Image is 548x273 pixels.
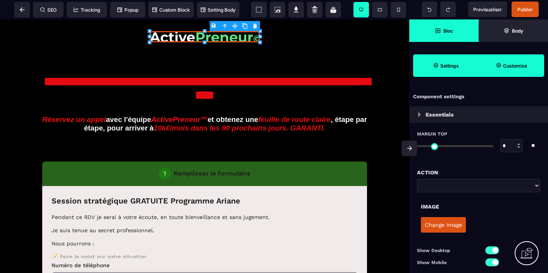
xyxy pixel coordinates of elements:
[258,96,331,104] i: feuille de route claire
[17,128,33,141] div: France: + 33
[36,94,373,115] h3: avec l'équipe et obtenez une , étape par étape, pour arriver à
[417,259,479,266] p: Show Mobile
[503,63,527,69] strong: Customize
[421,217,466,233] button: Change Image
[74,7,100,13] span: Tracking
[138,23,214,32] p: Remplissez le formulaire
[16,235,322,244] p: Sélectionnez une date et une heure
[413,54,479,77] span: Settings
[16,116,74,122] span: Numéro de téléphone
[473,7,502,12] span: Previsualiser
[151,96,208,104] i: ActivePreneur™
[16,150,36,156] span: Prénom
[154,104,326,113] i: 10k€/mois dans les 90 prochains jours. GARANTI.
[479,54,544,77] span: Open Style Manager
[440,63,459,69] strong: Settings
[201,7,236,13] span: Setting Body
[251,2,267,17] span: View components
[270,2,285,17] span: Screenshot
[16,94,319,101] p: Nous pourrons :
[426,110,454,119] p: Essentials
[409,19,479,42] span: Open Blocks
[417,247,479,254] p: Show Desktop
[16,67,319,75] p: Pendant ce RDV je serai à votre écoute, en toute bienveillance et sans jugement.
[468,2,507,17] span: Preview
[517,7,533,12] span: Publier
[128,24,130,31] div: 1
[479,19,548,42] span: Open Layer Manager
[512,28,523,34] strong: Body
[150,12,260,23] img: 7b87ecaa6c95394209cf9458865daa2d_ActivePreneur%C2%A9.png
[126,182,177,188] a: Conditions générales
[172,150,212,156] span: Nom de famille
[409,89,548,104] div: Component settings
[16,49,204,60] p: Session stratégique GRATUITE Programme Ariane
[417,168,540,177] div: Action
[40,7,57,13] span: SEO
[418,112,421,117] img: loading
[117,7,138,13] span: Popup
[16,107,319,115] p: 🧭 faire le point sur votre situation
[42,96,106,104] i: Réservez un appel
[16,80,319,88] p: Je suis tenue au secret professionnel.
[179,182,183,188] span: &
[152,7,190,13] span: Custom Block
[443,28,453,34] strong: Bloc
[182,182,249,188] a: Politique de confidentialité
[16,181,322,188] p: En saisissant des informations, j'accepte les
[417,131,447,137] span: Margin Top
[421,202,536,211] div: Image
